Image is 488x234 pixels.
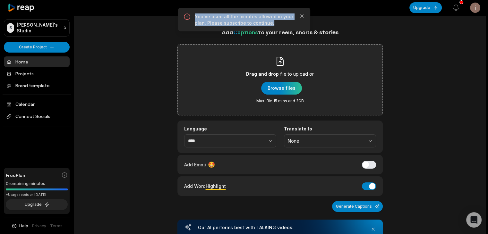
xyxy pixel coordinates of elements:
span: Free Plan! [6,172,27,179]
p: [PERSON_NAME]'s Studio [17,22,60,34]
span: Help [19,223,28,229]
span: Connect Socials [4,111,70,122]
span: Drag and drop [246,70,279,78]
div: Add Word [184,182,226,190]
button: None [284,134,376,148]
a: Brand template [4,80,70,91]
button: Generate Captions [332,201,383,212]
label: Translate to [284,126,376,132]
a: Privacy [32,223,46,229]
span: file to upload or [280,70,314,78]
span: Highlight [206,183,226,189]
span: Max. file 15 mins and 2GB [256,98,304,104]
p: You've used all the minutes allowed in your plan. Please subscribe to continue. [195,13,294,26]
span: 🤩 [208,160,215,169]
button: Upgrade [409,2,442,13]
div: Open Intercom Messenger [466,212,482,228]
div: 0 remaining minutes [6,180,68,187]
h3: Our AI performs best with TALKING videos: [198,225,362,230]
label: Language [184,126,276,132]
span: None [288,138,363,144]
a: Calendar [4,99,70,109]
a: Projects [4,68,70,79]
div: *Usage resets on [DATE] [6,192,68,197]
button: Drag and dropfile to upload orMax. file 15 mins and 2GB [261,82,302,95]
a: Home [4,56,70,67]
a: Terms [50,223,63,229]
h1: Add to your reels, shorts & stories [177,28,383,37]
span: Add Emoji [184,161,206,168]
button: Upgrade [6,199,68,210]
div: IS [7,23,14,33]
button: Help [11,223,28,229]
button: Create Project [4,42,70,53]
span: Captions [233,29,258,36]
